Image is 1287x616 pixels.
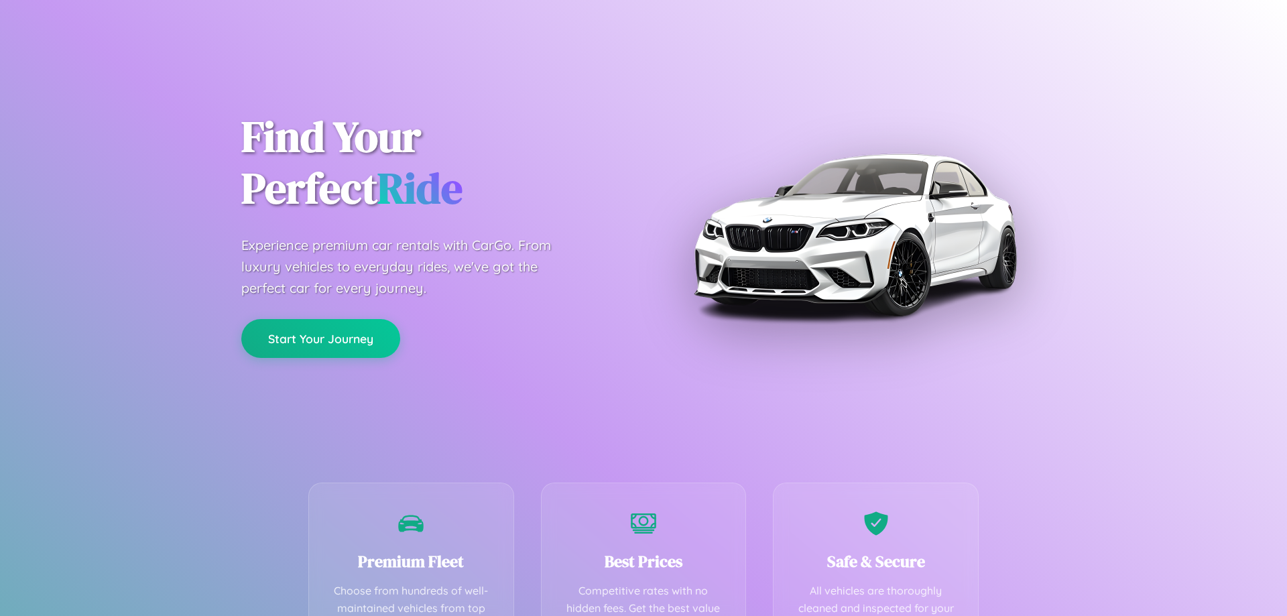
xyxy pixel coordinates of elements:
[687,67,1022,402] img: Premium BMW car rental vehicle
[562,550,726,572] h3: Best Prices
[329,550,493,572] h3: Premium Fleet
[241,111,623,214] h1: Find Your Perfect
[377,159,463,217] span: Ride
[241,235,576,299] p: Experience premium car rentals with CarGo. From luxury vehicles to everyday rides, we've got the ...
[794,550,958,572] h3: Safe & Secure
[241,319,400,358] button: Start Your Journey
